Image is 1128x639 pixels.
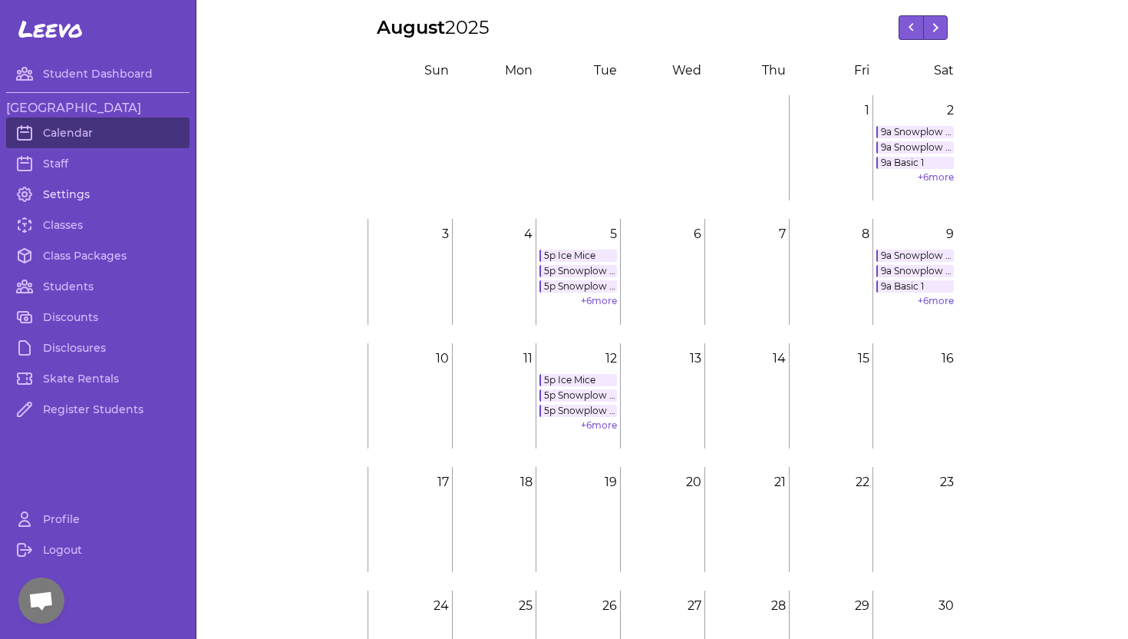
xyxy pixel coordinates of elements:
p: 11 [453,343,536,374]
p: 28 [705,591,789,621]
p: 18 [453,467,536,498]
div: T [539,61,617,80]
a: 9a Snowplow [PERSON_NAME] 3, 4 [876,141,954,154]
a: Open chat [18,578,64,624]
p: 8 [790,219,873,250]
span: hu [769,63,786,78]
a: 5p Snowplow [PERSON_NAME] 1, 2 [539,265,617,277]
div: W [623,61,701,80]
a: Staff [6,148,190,179]
p: 13 [621,343,704,374]
p: 22 [790,467,873,498]
a: +6more [581,419,617,431]
a: 9a Snowplow [PERSON_NAME] 1, 2 [876,250,954,262]
a: Settings [6,179,190,210]
p: 3 [368,219,452,250]
div: F [792,61,870,80]
p: 14 [705,343,789,374]
p: 23 [873,467,957,498]
p: 21 [705,467,789,498]
p: 4 [453,219,536,250]
a: 5p Snowplow [PERSON_NAME] 3, 4 [539,405,617,417]
span: Leevo [18,15,83,43]
div: S [371,61,449,80]
a: Discounts [6,302,190,333]
span: un [432,63,449,78]
a: 5p Snowplow [PERSON_NAME] 1, 2 [539,389,617,402]
a: Disclosures [6,333,190,363]
a: Students [6,271,190,302]
a: 9a Snowplow [PERSON_NAME] 1, 2 [876,126,954,138]
a: 5p Ice Mice [539,374,617,386]
a: Student Dashboard [6,58,190,89]
p: 2 [873,95,957,126]
a: Classes [6,210,190,240]
span: at [942,63,954,78]
a: Class Packages [6,240,190,271]
p: 16 [873,343,957,374]
a: 9a Basic 1 [876,280,954,293]
a: +6more [918,295,954,306]
p: 27 [621,591,704,621]
p: 15 [790,343,873,374]
span: ed [685,63,701,78]
a: +6more [581,295,617,306]
div: M [455,61,533,80]
p: 25 [453,591,536,621]
div: T [707,61,786,80]
p: 9 [873,219,957,250]
p: 19 [536,467,620,498]
a: 5p Ice Mice [539,250,617,262]
a: Logout [6,535,190,565]
a: Profile [6,504,190,535]
span: ri [862,63,869,78]
span: 2025 [445,16,490,38]
h3: [GEOGRAPHIC_DATA] [6,99,190,118]
p: 17 [368,467,452,498]
p: 12 [536,343,620,374]
span: August [377,16,445,38]
p: 7 [705,219,789,250]
p: 1 [790,95,873,126]
p: 20 [621,467,704,498]
span: on [516,63,533,78]
p: 10 [368,343,452,374]
p: 26 [536,591,620,621]
span: ue [601,63,617,78]
p: 6 [621,219,704,250]
a: +6more [918,171,954,183]
a: 9a Basic 1 [876,157,954,169]
a: 5p Snowplow [PERSON_NAME] 3, 4 [539,280,617,293]
p: 5 [536,219,620,250]
a: 9a Snowplow [PERSON_NAME] 3, 4 [876,265,954,277]
a: Skate Rentals [6,363,190,394]
a: Calendar [6,118,190,148]
a: Register Students [6,394,190,425]
div: S [876,61,954,80]
p: 24 [368,591,452,621]
p: 29 [790,591,873,621]
p: 30 [873,591,957,621]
